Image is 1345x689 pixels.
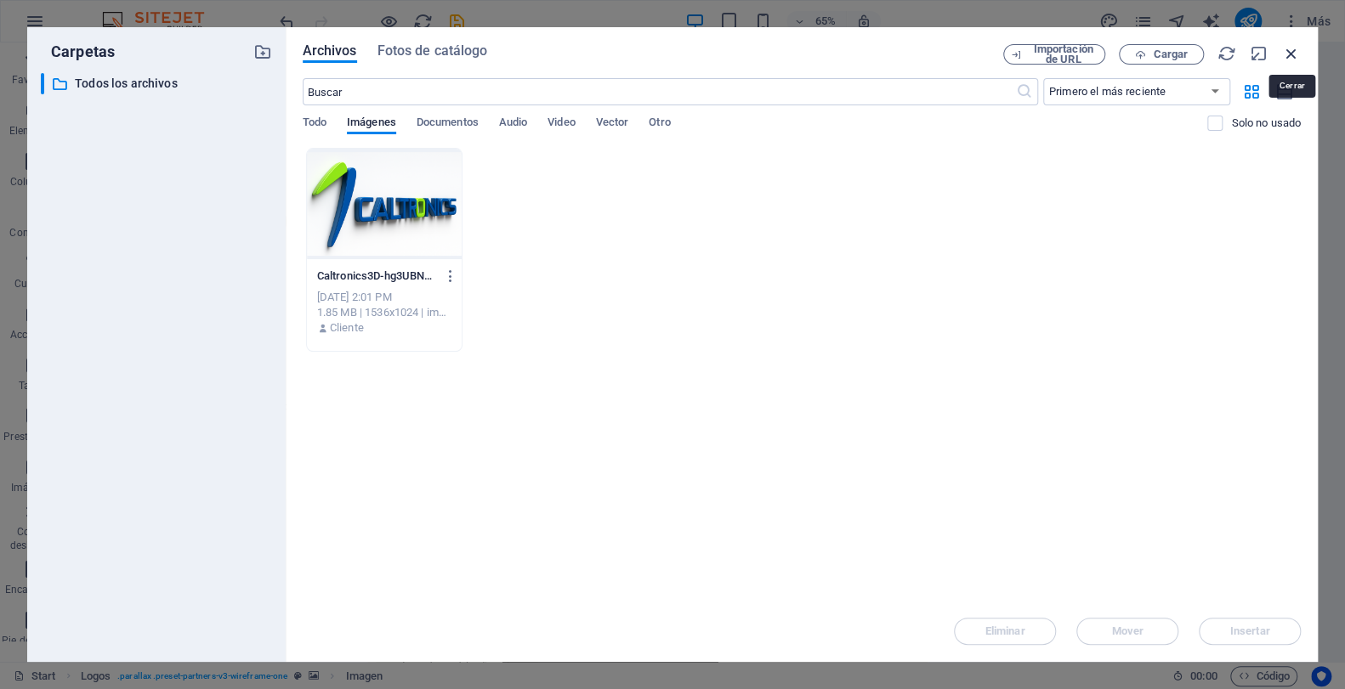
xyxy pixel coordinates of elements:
[1153,49,1188,59] span: Cargar
[649,112,670,136] span: Otro
[317,268,436,284] p: Caltronics3D-hg3UBNeSLmp9JDhf1iN1yg.png
[253,42,272,61] i: Crear carpeta
[1217,44,1236,63] i: Volver a cargar
[1003,44,1105,65] button: Importación de URL
[499,112,527,136] span: Audio
[377,41,488,61] span: Fotos de catálogo
[303,112,326,136] span: Todo
[1029,44,1098,65] span: Importación de URL
[317,290,451,305] div: [DATE] 2:01 PM
[1231,116,1301,131] p: Solo muestra los archivos que no están usándose en el sitio web. Los archivos añadidos durante es...
[417,112,479,136] span: Documentos
[303,41,357,61] span: Archivos
[41,41,115,63] p: Carpetas
[548,112,575,136] span: Video
[596,112,629,136] span: Vector
[303,78,1016,105] input: Buscar
[75,74,241,93] p: Todos los archivos
[41,73,44,94] div: ​
[317,305,451,320] div: 1.85 MB | 1536x1024 | image/png
[330,320,364,336] p: Cliente
[347,112,396,136] span: Imágenes
[1119,44,1204,65] button: Cargar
